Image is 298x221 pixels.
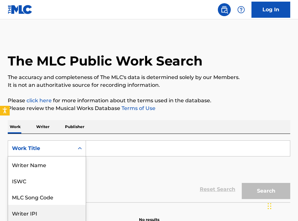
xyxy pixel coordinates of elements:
div: ISWC [8,173,86,189]
div: Writer Name [8,156,86,173]
p: Work [8,120,23,134]
div: Drag [268,196,271,216]
div: Writer IPI [8,205,86,221]
p: The accuracy and completeness of The MLC's data is determined solely by our Members. [8,74,290,81]
img: search [220,6,228,14]
p: Please review the Musical Works Database [8,105,290,112]
a: Public Search [218,3,231,16]
a: Log In [251,2,290,18]
a: Terms of Use [120,105,155,111]
div: MLC Song Code [8,189,86,205]
img: help [237,6,245,14]
p: Please for more information about the terms used in the database. [8,97,290,105]
h1: The MLC Public Work Search [8,53,203,69]
div: Work Title [12,145,70,152]
form: Search Form [8,140,290,202]
p: Writer [34,120,51,134]
iframe: Chat Widget [266,190,298,221]
p: Publisher [63,120,86,134]
a: click here [27,97,52,104]
p: It is not an authoritative source for recording information. [8,81,290,89]
img: MLC Logo [8,5,33,14]
div: Help [235,3,248,16]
